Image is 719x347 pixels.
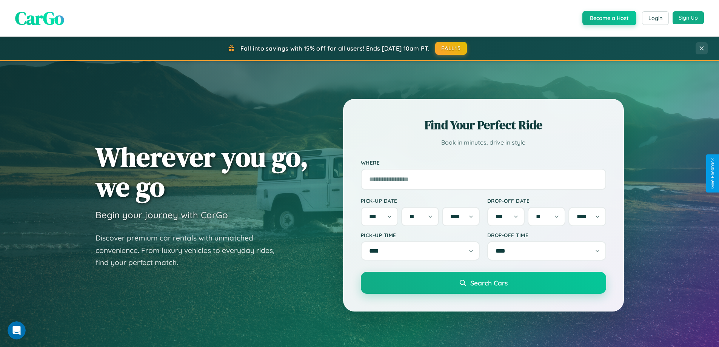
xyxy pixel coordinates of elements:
button: Login [642,11,669,25]
label: Drop-off Date [487,197,606,204]
span: CarGo [15,6,64,31]
button: Sign Up [673,11,704,24]
span: Fall into savings with 15% off for all users! Ends [DATE] 10am PT. [240,45,430,52]
iframe: Intercom live chat [8,321,26,339]
h3: Begin your journey with CarGo [95,209,228,221]
span: Search Cars [470,279,508,287]
button: FALL15 [435,42,467,55]
div: Give Feedback [710,158,715,189]
h2: Find Your Perfect Ride [361,117,606,133]
p: Book in minutes, drive in style [361,137,606,148]
label: Pick-up Date [361,197,480,204]
p: Discover premium car rentals with unmatched convenience. From luxury vehicles to everyday rides, ... [95,232,284,269]
button: Search Cars [361,272,606,294]
h1: Wherever you go, we go [95,142,308,202]
label: Pick-up Time [361,232,480,238]
label: Drop-off Time [487,232,606,238]
label: Where [361,159,606,166]
button: Become a Host [582,11,636,25]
